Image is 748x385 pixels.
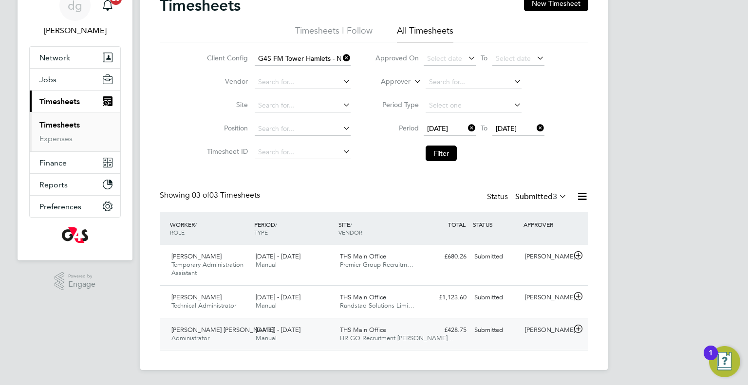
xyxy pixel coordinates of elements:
[62,227,88,243] img: g4s-logo-retina.png
[553,192,557,202] span: 3
[171,293,222,301] span: [PERSON_NAME]
[478,122,490,134] span: To
[39,134,73,143] a: Expenses
[448,220,466,228] span: TOTAL
[30,69,120,90] button: Jobs
[256,252,300,260] span: [DATE] - [DATE]
[470,216,521,233] div: STATUS
[338,228,362,236] span: VENDOR
[427,54,462,63] span: Select date
[426,99,522,112] input: Select one
[256,334,277,342] span: Manual
[30,47,120,68] button: Network
[68,280,95,289] span: Engage
[521,216,572,233] div: APPROVER
[55,272,96,291] a: Powered byEngage
[340,293,386,301] span: THS Main Office
[350,220,352,228] span: /
[275,220,277,228] span: /
[470,322,521,338] div: Submitted
[204,77,248,86] label: Vendor
[68,272,95,280] span: Powered by
[255,122,351,136] input: Search for...
[171,326,274,334] span: [PERSON_NAME] [PERSON_NAME]
[375,100,419,109] label: Period Type
[470,290,521,306] div: Submitted
[29,227,121,243] a: Go to home page
[478,52,490,64] span: To
[256,293,300,301] span: [DATE] - [DATE]
[521,249,572,265] div: [PERSON_NAME]
[30,152,120,173] button: Finance
[252,216,336,241] div: PERIOD
[397,25,453,42] li: All Timesheets
[29,25,121,37] span: dharmisha gohil
[39,158,67,167] span: Finance
[521,290,572,306] div: [PERSON_NAME]
[496,124,517,133] span: [DATE]
[255,52,351,66] input: Search for...
[375,54,419,62] label: Approved On
[420,322,470,338] div: £428.75
[39,97,80,106] span: Timesheets
[255,146,351,159] input: Search for...
[340,334,454,342] span: HR GO Recruitment [PERSON_NAME]…
[39,180,68,189] span: Reports
[256,326,300,334] span: [DATE] - [DATE]
[496,54,531,63] span: Select date
[254,228,268,236] span: TYPE
[204,54,248,62] label: Client Config
[340,252,386,260] span: THS Main Office
[470,249,521,265] div: Submitted
[340,260,413,269] span: Premier Group Recruitm…
[340,326,386,334] span: THS Main Office
[256,301,277,310] span: Manual
[204,124,248,132] label: Position
[256,260,277,269] span: Manual
[39,75,56,84] span: Jobs
[340,301,414,310] span: Randstad Solutions Limi…
[367,77,411,87] label: Approver
[426,146,457,161] button: Filter
[39,120,80,129] a: Timesheets
[204,100,248,109] label: Site
[39,202,81,211] span: Preferences
[170,228,185,236] span: ROLE
[171,334,209,342] span: Administrator
[420,290,470,306] div: £1,123.60
[195,220,197,228] span: /
[204,147,248,156] label: Timesheet ID
[709,353,713,366] div: 1
[168,216,252,241] div: WORKER
[39,53,70,62] span: Network
[30,112,120,151] div: Timesheets
[515,192,567,202] label: Submitted
[295,25,373,42] li: Timesheets I Follow
[171,301,236,310] span: Technical Administrator
[30,174,120,195] button: Reports
[375,124,419,132] label: Period
[192,190,209,200] span: 03 of
[255,75,351,89] input: Search for...
[30,196,120,217] button: Preferences
[521,322,572,338] div: [PERSON_NAME]
[171,252,222,260] span: [PERSON_NAME]
[336,216,420,241] div: SITE
[171,260,243,277] span: Temporary Administration Assistant
[420,249,470,265] div: £680.26
[255,99,351,112] input: Search for...
[160,190,262,201] div: Showing
[192,190,260,200] span: 03 Timesheets
[426,75,522,89] input: Search for...
[427,124,448,133] span: [DATE]
[487,190,569,204] div: Status
[709,346,740,377] button: Open Resource Center, 1 new notification
[30,91,120,112] button: Timesheets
